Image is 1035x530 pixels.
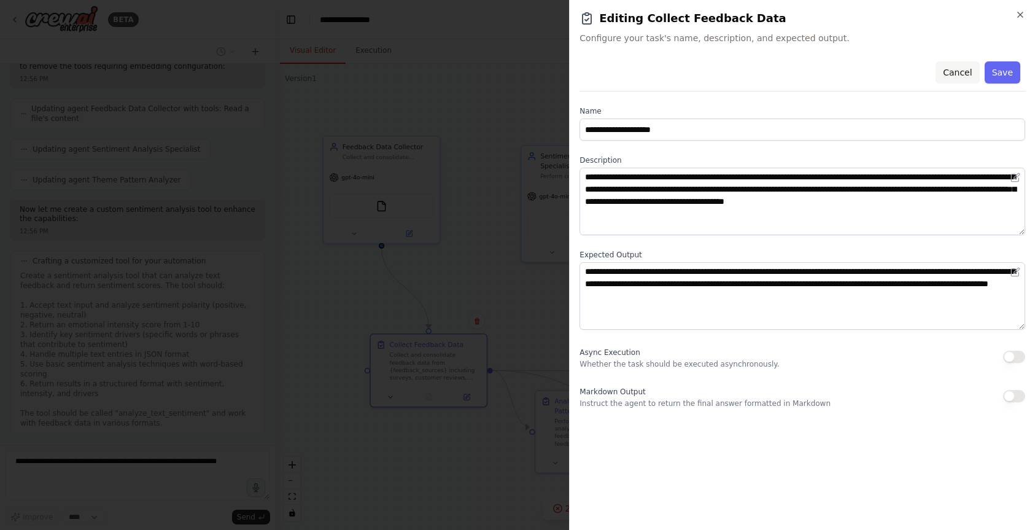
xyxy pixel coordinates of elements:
[1008,170,1023,185] button: Open in editor
[580,359,779,369] p: Whether the task should be executed asynchronously.
[580,32,1025,44] span: Configure your task's name, description, and expected output.
[580,348,640,357] span: Async Execution
[936,61,979,84] button: Cancel
[580,388,645,396] span: Markdown Output
[580,155,1025,165] label: Description
[580,399,831,408] p: Instruct the agent to return the final answer formatted in Markdown
[580,10,1025,27] h2: Editing Collect Feedback Data
[985,61,1020,84] button: Save
[580,250,1025,260] label: Expected Output
[580,106,1025,116] label: Name
[1008,265,1023,279] button: Open in editor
